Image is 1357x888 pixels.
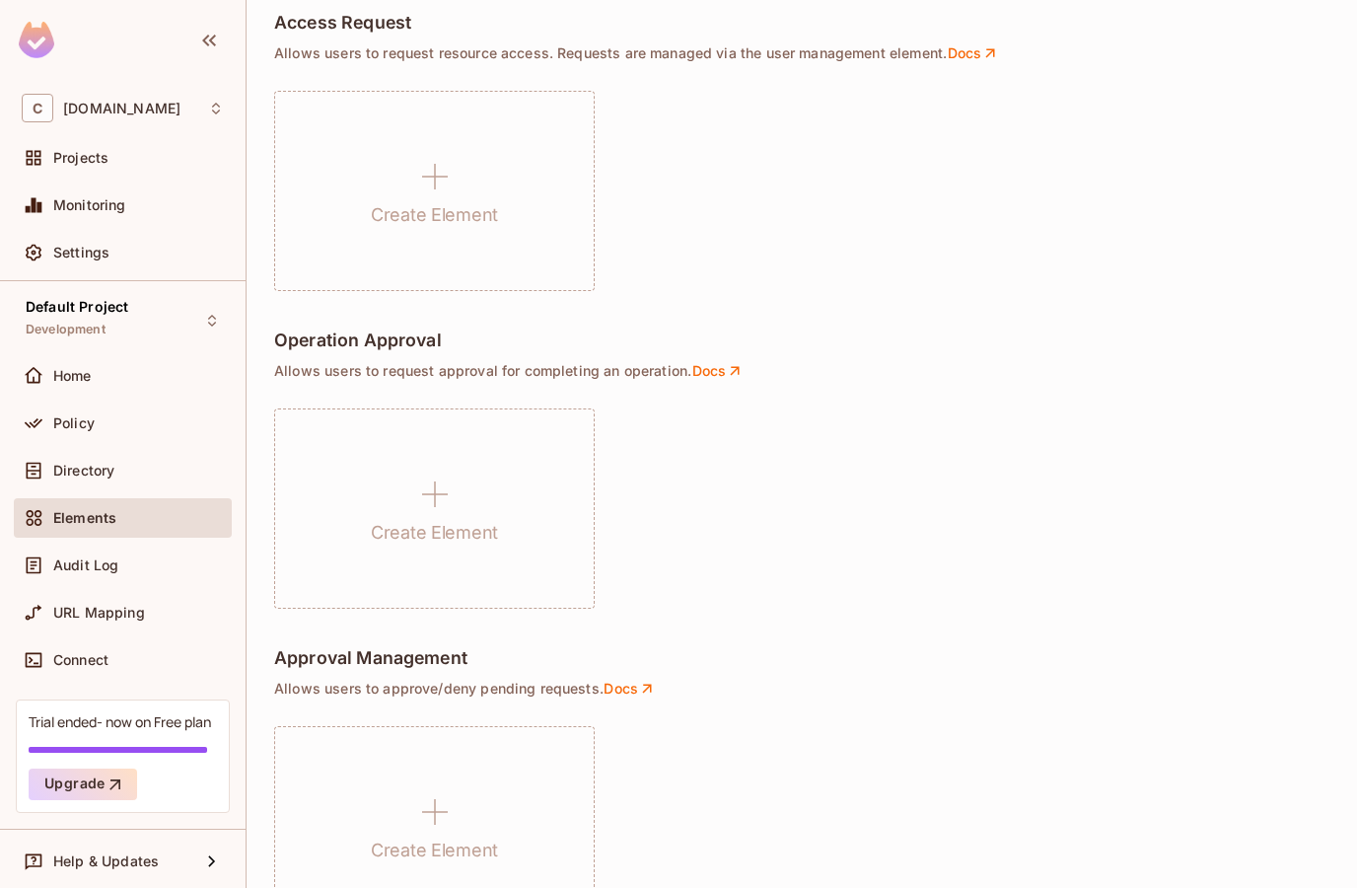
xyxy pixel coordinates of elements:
[371,200,498,230] h1: Create Element
[19,22,54,58] img: SReyMgAAAABJRU5ErkJggg==
[29,769,137,800] button: Upgrade
[53,197,126,213] span: Monitoring
[53,853,159,869] span: Help & Updates
[947,44,1000,62] a: Docs
[63,101,180,116] span: Workspace: circular.eco
[22,94,53,122] span: C
[274,13,411,33] h5: Access Request
[371,836,498,865] h1: Create Element
[274,331,442,350] h5: Operation Approval
[53,605,145,621] span: URL Mapping
[274,362,1329,380] p: Allows users to request approval for completing an operation .
[53,150,108,166] span: Projects
[604,680,657,698] a: Docs
[691,362,745,380] a: Docs
[274,680,1329,698] p: Allows users to approve/deny pending requests .
[26,299,128,315] span: Default Project
[53,463,114,479] span: Directory
[274,648,467,668] h5: Approval Management
[274,44,1329,62] p: Allows users to request resource access. Requests are managed via the user management element .
[53,510,116,526] span: Elements
[29,712,211,731] div: Trial ended- now on Free plan
[26,322,106,337] span: Development
[53,557,118,573] span: Audit Log
[53,368,92,384] span: Home
[53,415,95,431] span: Policy
[371,518,498,548] h1: Create Element
[53,245,109,260] span: Settings
[53,652,108,668] span: Connect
